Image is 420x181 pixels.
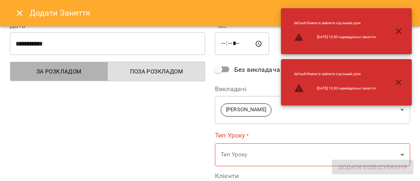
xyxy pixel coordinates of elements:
[221,151,397,159] p: Тип Уроку
[10,23,205,29] label: Дата
[113,66,201,76] span: Поза розкладом
[215,86,410,92] label: Викладачі
[215,131,410,140] label: Тип Уроку
[288,68,382,80] li: default : Кімната зайнята під інший урок
[10,62,108,81] button: За розкладом
[234,65,280,75] span: Без викладача
[288,17,382,29] li: default : Кімната зайнята під інший урок
[288,80,382,96] li: [DATE] 13:30 індивідуальні заняття
[215,96,410,124] div: [PERSON_NAME]
[215,23,410,29] label: Час
[30,7,410,19] h6: Додати Заняття
[288,29,382,46] li: [DATE] 13:30 індивідуальні заняття
[215,143,410,167] div: Тип Уроку
[15,66,103,76] span: За розкладом
[215,173,410,179] label: Клієнти
[221,106,271,114] span: [PERSON_NAME]
[107,62,205,81] button: Поза розкладом
[10,3,30,23] button: Close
